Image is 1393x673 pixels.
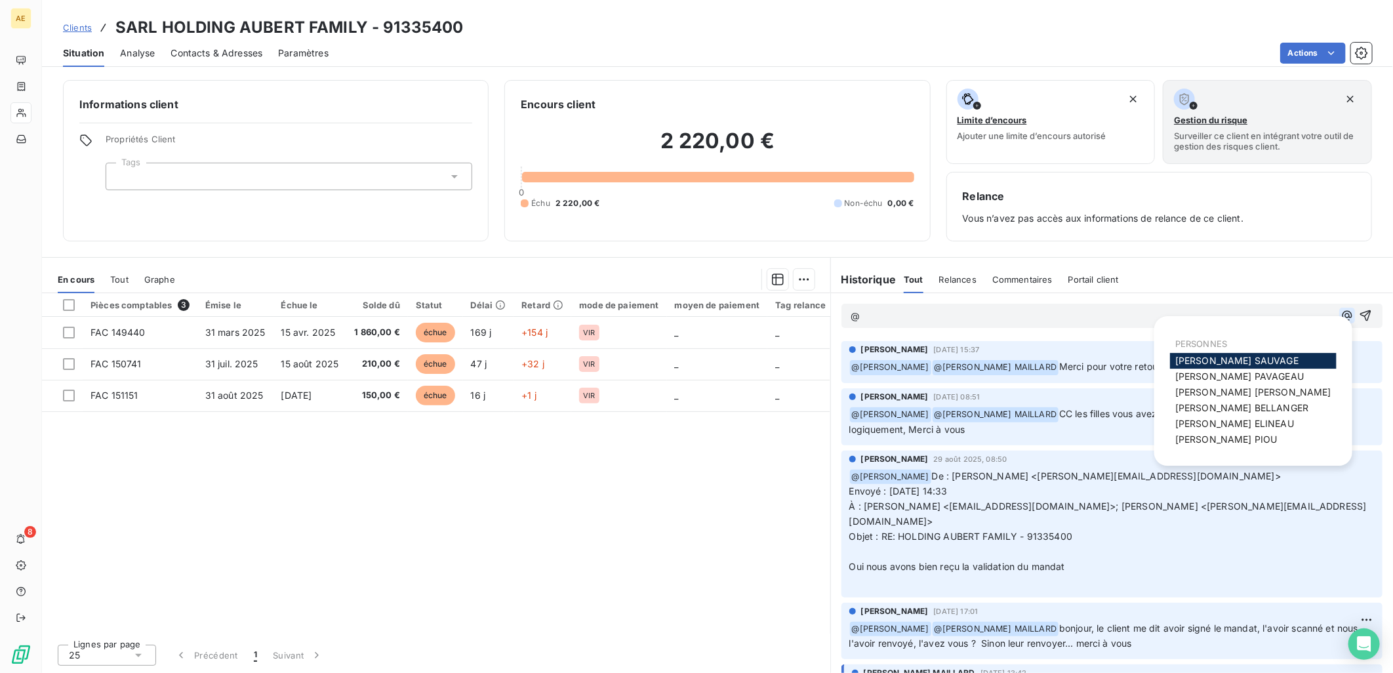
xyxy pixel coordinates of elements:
[1175,386,1331,398] span: [PERSON_NAME] [PERSON_NAME]
[992,274,1053,285] span: Commentaires
[861,605,929,617] span: [PERSON_NAME]
[850,470,931,485] span: @ [PERSON_NAME]
[849,561,1065,572] span: Oui nous avons bien reçu la validation du mandat
[63,22,92,33] span: Clients
[963,188,1356,225] div: Vous n’avez pas accès aux informations de relance de ce client.
[888,197,914,209] span: 0,00 €
[91,299,190,311] div: Pièces comptables
[63,47,104,60] span: Situation
[354,326,400,339] span: 1 860,00 €
[1059,361,1161,372] span: Merci pour votre retour
[91,327,146,338] span: FAC 149440
[775,358,779,369] span: _
[205,390,264,401] span: 31 août 2025
[904,274,923,285] span: Tout
[963,188,1356,204] h6: Relance
[934,346,980,354] span: [DATE] 15:37
[933,407,1059,422] span: @ [PERSON_NAME] MAILLARD
[91,390,138,401] span: FAC 151151
[775,327,779,338] span: _
[167,642,246,669] button: Précédent
[861,391,929,403] span: [PERSON_NAME]
[63,21,92,34] a: Clients
[675,327,679,338] span: _
[675,390,679,401] span: _
[171,47,262,60] span: Contacts & Adresses
[281,300,339,310] div: Échue le
[531,197,550,209] span: Échu
[281,390,312,401] span: [DATE]
[69,649,80,662] span: 25
[861,453,929,465] span: [PERSON_NAME]
[939,274,977,285] span: Relances
[579,300,658,310] div: mode de paiement
[79,96,472,112] h6: Informations client
[1174,115,1247,125] span: Gestion du risque
[849,408,1338,435] span: CC les filles vous avez donc les éléments pour la mise en place logiquement, Merci à vous
[850,622,931,637] span: @ [PERSON_NAME]
[24,526,36,538] span: 8
[583,392,595,399] span: VIR
[1163,80,1372,164] button: Gestion du risqueSurveiller ce client en intégrant votre outil de gestion des risques client.
[354,357,400,371] span: 210,00 €
[416,386,455,405] span: échue
[555,197,600,209] span: 2 220,00 €
[851,310,860,321] span: @
[115,16,464,39] h3: SARL HOLDING AUBERT FAMILY - 91335400
[1175,371,1304,382] span: [PERSON_NAME] PAVAGEAU
[1068,274,1119,285] span: Portail client
[1348,628,1380,660] div: Open Intercom Messenger
[1175,338,1227,349] span: PERSONNES
[1175,434,1278,445] span: [PERSON_NAME] PIOU
[178,299,190,311] span: 3
[416,300,455,310] div: Statut
[281,327,336,338] span: 15 avr. 2025
[144,274,175,285] span: Graphe
[205,358,258,369] span: 31 juil. 2025
[416,354,455,374] span: échue
[354,389,400,402] span: 150,00 €
[205,300,266,310] div: Émise le
[519,187,524,197] span: 0
[583,329,595,336] span: VIR
[354,300,400,310] div: Solde dû
[471,300,506,310] div: Délai
[583,360,595,368] span: VIR
[934,607,979,615] span: [DATE] 17:01
[775,300,842,310] div: Tag relance
[521,358,544,369] span: +32 j
[281,358,339,369] span: 15 août 2025
[521,390,536,401] span: +1 j
[861,344,929,356] span: [PERSON_NAME]
[10,644,31,665] img: Logo LeanPay
[117,171,127,182] input: Ajouter une valeur
[1175,418,1294,429] span: [PERSON_NAME] ELINEAU
[850,407,931,422] span: @ [PERSON_NAME]
[845,197,883,209] span: Non-échu
[1280,43,1346,64] button: Actions
[1175,355,1299,366] span: [PERSON_NAME] SAUVAGE
[120,47,155,60] span: Analyse
[675,358,679,369] span: _
[933,360,1059,375] span: @ [PERSON_NAME] MAILLARD
[958,115,1027,125] span: Limite d’encours
[849,622,1361,649] span: bonjour, le client me dit avoir signé le mandat, l'avoir scanné et nous l'avoir renvoyé, l'avez v...
[521,327,548,338] span: +154 j
[775,390,779,401] span: _
[849,500,1367,527] span: À : [PERSON_NAME] <[EMAIL_ADDRESS][DOMAIN_NAME]>; [PERSON_NAME] <[PERSON_NAME][EMAIL_ADDRESS][DOM...
[205,327,266,338] span: 31 mars 2025
[521,128,914,167] h2: 2 220,00 €
[471,327,492,338] span: 169 j
[265,642,331,669] button: Suivant
[849,531,1073,542] span: Objet : RE: HOLDING AUBERT FAMILY - 91335400
[1175,402,1308,413] span: [PERSON_NAME] BELLANGER
[1174,131,1361,152] span: Surveiller ce client en intégrant votre outil de gestion des risques client.
[416,323,455,342] span: échue
[850,360,931,375] span: @ [PERSON_NAME]
[10,8,31,29] div: AE
[110,274,129,285] span: Tout
[831,272,897,287] h6: Historique
[521,96,596,112] h6: Encours client
[278,47,329,60] span: Paramètres
[254,649,257,662] span: 1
